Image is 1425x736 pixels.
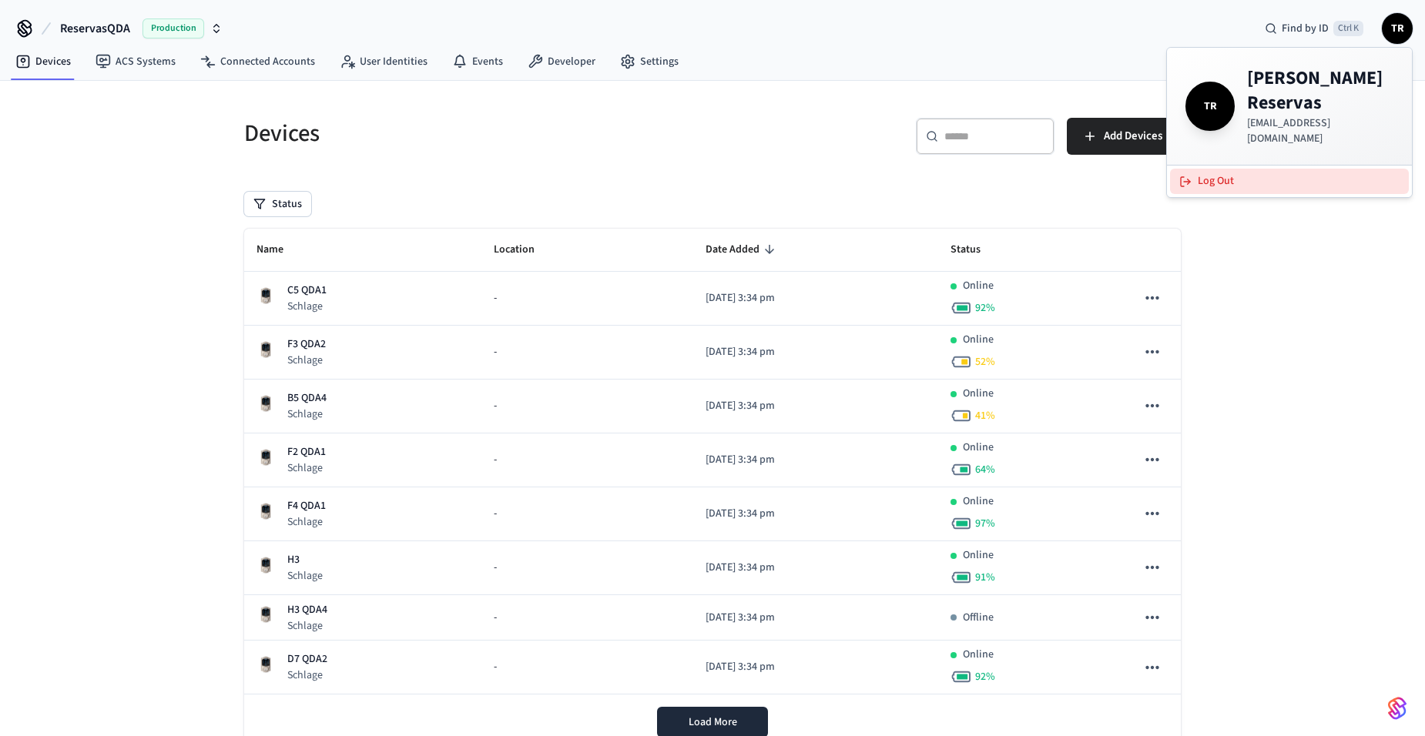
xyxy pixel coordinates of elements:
[287,498,326,514] p: F4 QDA1
[1247,66,1393,115] h4: [PERSON_NAME] Reservas
[494,238,555,262] span: Location
[287,283,327,299] p: C5 QDA1
[287,460,326,476] p: Schlage
[975,669,995,684] span: 92 %
[256,448,275,467] img: Schlage Sense Smart Deadbolt with Camelot Trim, Front
[1067,118,1181,155] button: Add Devices
[975,462,995,477] span: 64 %
[1247,115,1393,146] p: [EMAIL_ADDRESS][DOMAIN_NAME]
[963,610,994,626] p: Offline
[287,444,326,460] p: F2 QDA1
[287,552,323,568] p: H3
[706,398,926,414] p: [DATE] 3:34 pm
[287,568,323,584] p: Schlage
[1383,15,1411,42] span: TR
[706,506,926,522] p: [DATE] 3:34 pm
[494,344,497,360] span: -
[287,406,327,422] p: Schlage
[1170,169,1409,194] button: Log Out
[244,192,311,216] button: Status
[256,238,303,262] span: Name
[951,238,1001,262] span: Status
[975,300,995,316] span: 92 %
[244,118,703,149] h5: Devices
[287,299,327,314] p: Schlage
[188,48,327,75] a: Connected Accounts
[975,570,995,585] span: 91 %
[287,602,327,618] p: H3 QDA4
[287,353,326,368] p: Schlage
[706,610,926,626] p: [DATE] 3:34 pm
[494,659,497,675] span: -
[706,344,926,360] p: [DATE] 3:34 pm
[963,386,994,402] p: Online
[975,516,995,531] span: 97 %
[3,48,83,75] a: Devices
[706,452,926,468] p: [DATE] 3:34 pm
[1189,85,1232,128] span: TR
[975,408,995,423] span: 41 %
[256,394,275,413] img: Schlage Sense Smart Deadbolt with Camelot Trim, Front
[706,238,780,262] span: Date Added
[963,547,994,564] p: Online
[963,647,994,663] p: Online
[1252,15,1376,42] div: Find by IDCtrl K
[494,398,497,414] span: -
[256,605,275,624] img: Schlage Sense Smart Deadbolt with Camelot Trim, Front
[1104,126,1162,146] span: Add Devices
[287,390,327,406] p: B5 QDA4
[287,651,327,667] p: D7 QDA2
[256,340,275,359] img: Schlage Sense Smart Deadbolt with Camelot Trim, Front
[287,514,326,530] p: Schlage
[706,290,926,306] p: [DATE] 3:34 pm
[963,440,994,456] p: Online
[244,229,1181,694] table: sticky table
[1388,696,1407,721] img: SeamLogoGradient.69752ec5.svg
[142,18,204,38] span: Production
[963,493,994,510] p: Online
[60,19,130,38] span: ReservasQDA
[440,48,515,75] a: Events
[975,354,995,370] span: 52 %
[256,655,275,674] img: Schlage Sense Smart Deadbolt with Camelot Trim, Front
[83,48,188,75] a: ACS Systems
[287,618,327,634] p: Schlage
[706,560,926,576] p: [DATE] 3:34 pm
[1333,21,1363,36] span: Ctrl K
[494,290,497,306] span: -
[494,452,497,468] span: -
[256,286,275,305] img: Schlage Sense Smart Deadbolt with Camelot Trim, Front
[689,714,737,730] span: Load More
[706,659,926,675] p: [DATE] 3:34 pm
[1382,13,1413,44] button: TR
[494,506,497,522] span: -
[287,667,327,683] p: Schlage
[515,48,608,75] a: Developer
[494,610,497,626] span: -
[494,560,497,576] span: -
[287,336,326,353] p: F3 QDA2
[963,332,994,348] p: Online
[1282,21,1329,36] span: Find by ID
[608,48,691,75] a: Settings
[327,48,440,75] a: User Identities
[963,278,994,294] p: Online
[256,502,275,520] img: Schlage Sense Smart Deadbolt with Camelot Trim, Front
[256,556,275,574] img: Schlage Sense Smart Deadbolt with Camelot Trim, Front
